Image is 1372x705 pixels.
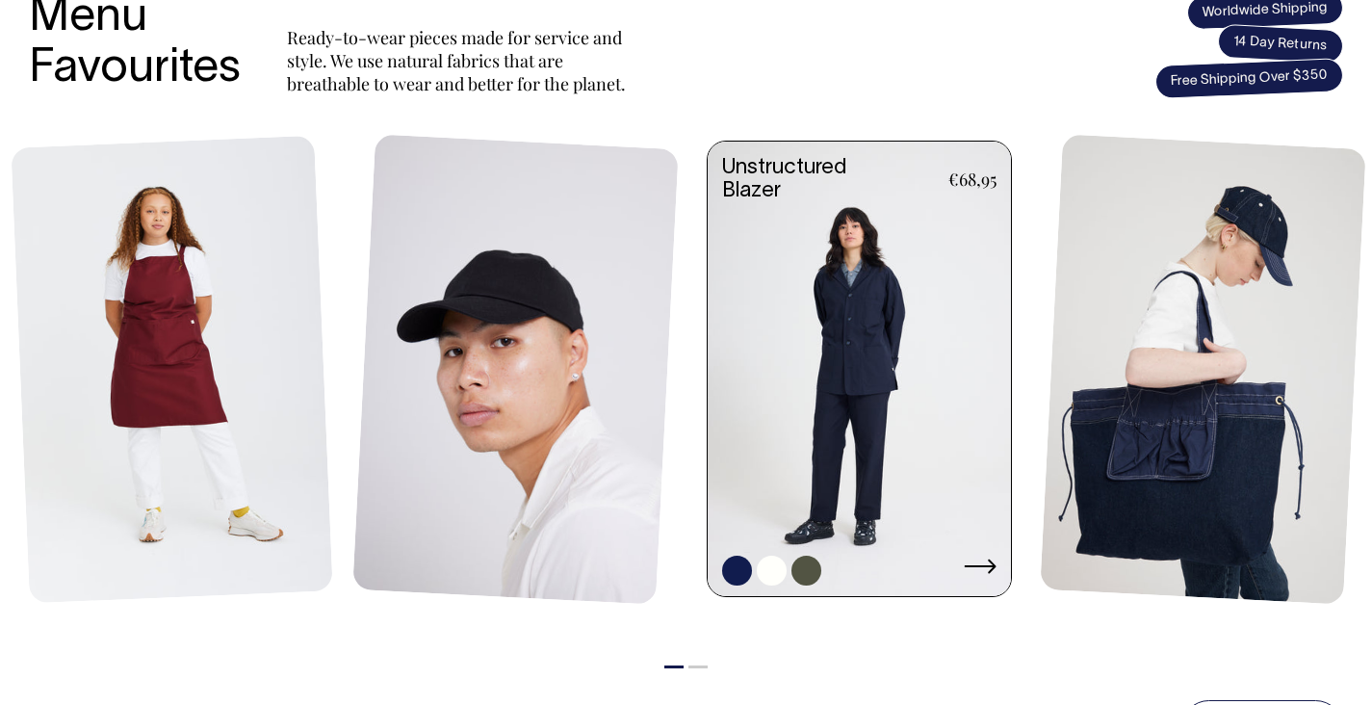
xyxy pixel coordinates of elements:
[664,666,684,668] button: 1 of 2
[1154,58,1343,99] span: Free Shipping Over $350
[1217,24,1344,65] span: 14 Day Returns
[1040,134,1366,604] img: Store Bag
[11,136,332,603] img: Mo Apron
[352,134,679,604] img: Blank Dad Cap
[287,26,634,95] p: Ready-to-wear pieces made for service and style. We use natural fabrics that are breathable to we...
[688,666,708,668] button: 2 of 2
